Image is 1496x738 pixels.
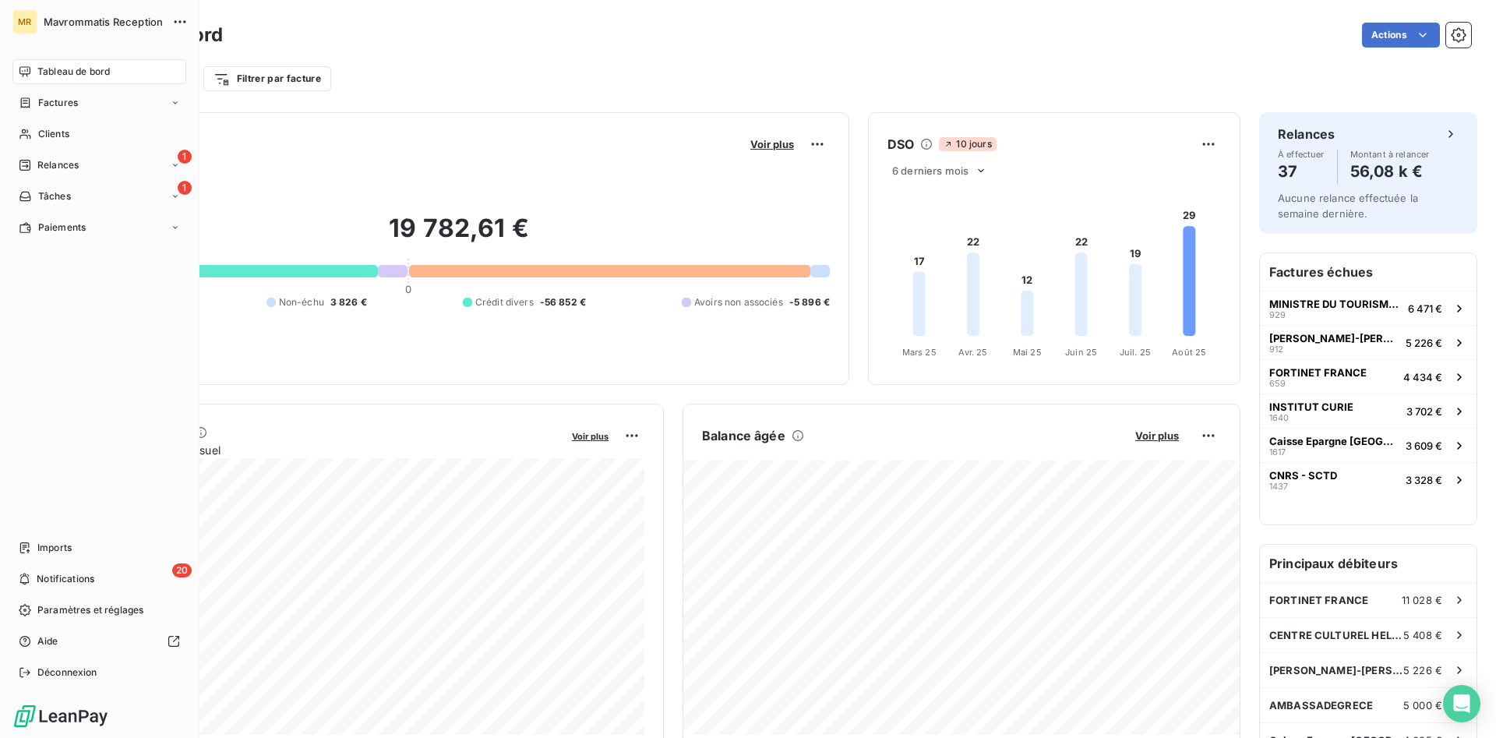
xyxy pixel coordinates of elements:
[279,295,324,309] span: Non-échu
[1406,337,1442,349] span: 5 226 €
[694,295,783,309] span: Avoirs non associés
[1260,359,1477,394] button: FORTINET FRANCE6594 434 €
[939,137,996,151] span: 10 jours
[12,59,186,84] a: Tableau de bord
[330,295,367,309] span: 3 826 €
[1403,699,1442,712] span: 5 000 €
[1269,447,1286,457] span: 1617
[1120,347,1151,358] tspan: Juil. 25
[887,135,914,154] h6: DSO
[37,666,97,680] span: Déconnexion
[572,431,609,442] span: Voir plus
[12,535,186,560] a: Imports
[1406,474,1442,486] span: 3 328 €
[1260,325,1477,359] button: [PERSON_NAME]-[PERSON_NAME]9125 226 €
[1278,150,1325,159] span: À effectuer
[12,215,186,240] a: Paiements
[1406,440,1442,452] span: 3 609 €
[746,137,799,151] button: Voir plus
[1269,594,1368,606] span: FORTINET FRANCE
[1403,664,1442,676] span: 5 226 €
[1260,394,1477,428] button: INSTITUT CURIE16403 702 €
[1269,344,1283,354] span: 912
[1278,159,1325,184] h4: 37
[1260,253,1477,291] h6: Factures échues
[178,181,192,195] span: 1
[178,150,192,164] span: 1
[1406,405,1442,418] span: 3 702 €
[44,16,163,28] span: Mavrommatis Reception
[88,213,830,260] h2: 19 782,61 €
[1269,435,1399,447] span: Caisse Epargne [GEOGRAPHIC_DATA]
[38,189,71,203] span: Tâches
[1135,429,1179,442] span: Voir plus
[958,347,987,358] tspan: Avr. 25
[1269,310,1286,320] span: 929
[1131,429,1184,443] button: Voir plus
[540,295,586,309] span: -56 852 €
[750,138,794,150] span: Voir plus
[1269,332,1399,344] span: [PERSON_NAME]-[PERSON_NAME]
[1269,699,1373,712] span: AMBASSADEGRECE
[37,603,143,617] span: Paramètres et réglages
[1260,291,1477,325] button: MINISTRE DU TOURISME DE [GEOGRAPHIC_DATA]9296 471 €
[12,629,186,654] a: Aide
[37,158,79,172] span: Relances
[702,426,785,445] h6: Balance âgée
[88,442,561,458] span: Chiffre d'affaires mensuel
[12,90,186,115] a: Factures
[38,96,78,110] span: Factures
[1278,192,1418,220] span: Aucune relance effectuée la semaine dernière.
[475,295,534,309] span: Crédit divers
[1408,302,1442,315] span: 6 471 €
[1269,413,1289,422] span: 1640
[1269,366,1367,379] span: FORTINET FRANCE
[1269,379,1286,388] span: 659
[789,295,830,309] span: -5 896 €
[1278,125,1335,143] h6: Relances
[37,541,72,555] span: Imports
[1403,371,1442,383] span: 4 434 €
[1362,23,1440,48] button: Actions
[1260,428,1477,462] button: Caisse Epargne [GEOGRAPHIC_DATA]16173 609 €
[405,283,411,295] span: 0
[12,9,37,34] div: MR
[12,184,186,209] a: 1Tâches
[38,127,69,141] span: Clients
[37,65,110,79] span: Tableau de bord
[172,563,192,577] span: 20
[1269,298,1402,310] span: MINISTRE DU TOURISME DE [GEOGRAPHIC_DATA]
[1172,347,1206,358] tspan: Août 25
[203,66,331,91] button: Filtrer par facture
[1350,159,1430,184] h4: 56,08 k €
[892,164,969,177] span: 6 derniers mois
[1260,462,1477,496] button: CNRS - SCTD14373 328 €
[37,572,94,586] span: Notifications
[1065,347,1097,358] tspan: Juin 25
[12,598,186,623] a: Paramètres et réglages
[1402,594,1442,606] span: 11 028 €
[902,347,937,358] tspan: Mars 25
[1269,629,1403,641] span: CENTRE CULTUREL HELLENIQUE
[567,429,613,443] button: Voir plus
[1443,685,1480,722] div: Open Intercom Messenger
[1350,150,1430,159] span: Montant à relancer
[1260,545,1477,582] h6: Principaux débiteurs
[1269,469,1337,482] span: CNRS - SCTD
[1403,629,1442,641] span: 5 408 €
[12,153,186,178] a: 1Relances
[12,122,186,147] a: Clients
[38,221,86,235] span: Paiements
[1269,482,1288,491] span: 1437
[1269,664,1403,676] span: [PERSON_NAME]-[PERSON_NAME]
[37,634,58,648] span: Aide
[1013,347,1042,358] tspan: Mai 25
[1269,401,1353,413] span: INSTITUT CURIE
[12,704,109,729] img: Logo LeanPay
